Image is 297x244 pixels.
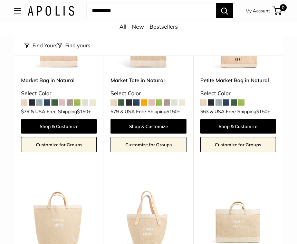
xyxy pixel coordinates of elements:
button: Filter collection [57,41,90,50]
span: 0 [280,4,287,11]
a: Customize for Groups [111,137,186,153]
a: Market Tote in Natural [111,77,186,85]
button: Open menu [14,8,21,14]
a: Market Bag in Natural [21,77,97,85]
a: Shop & Customize [111,119,186,134]
img: Apolis [28,6,74,16]
a: Shop & Customize [200,119,276,134]
a: Bestsellers [150,23,178,30]
a: All [119,23,126,30]
span: $63 [200,109,209,115]
span: & USA Free Shipping + [210,109,270,114]
a: Petite Market Bag in Natural [200,77,276,85]
div: Select Color [111,89,186,99]
div: Select Color [200,89,276,99]
a: Customize for Groups [200,137,276,153]
button: Find Yours [25,41,57,50]
span: & USA Free Shipping + [120,109,180,114]
span: & USA Free Shipping + [31,109,91,114]
button: Search [216,3,233,19]
span: $150 [166,109,178,115]
a: New [132,23,144,30]
a: My Account [246,7,270,15]
span: $150 [256,109,267,115]
div: Select Color [21,89,97,99]
span: $79 [21,109,29,115]
a: 0 [273,7,282,15]
span: $79 [111,109,119,115]
span: $150 [77,109,88,115]
a: Customize for Groups [21,137,97,153]
input: Search... [86,3,216,19]
a: Shop & Customize [21,119,97,134]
